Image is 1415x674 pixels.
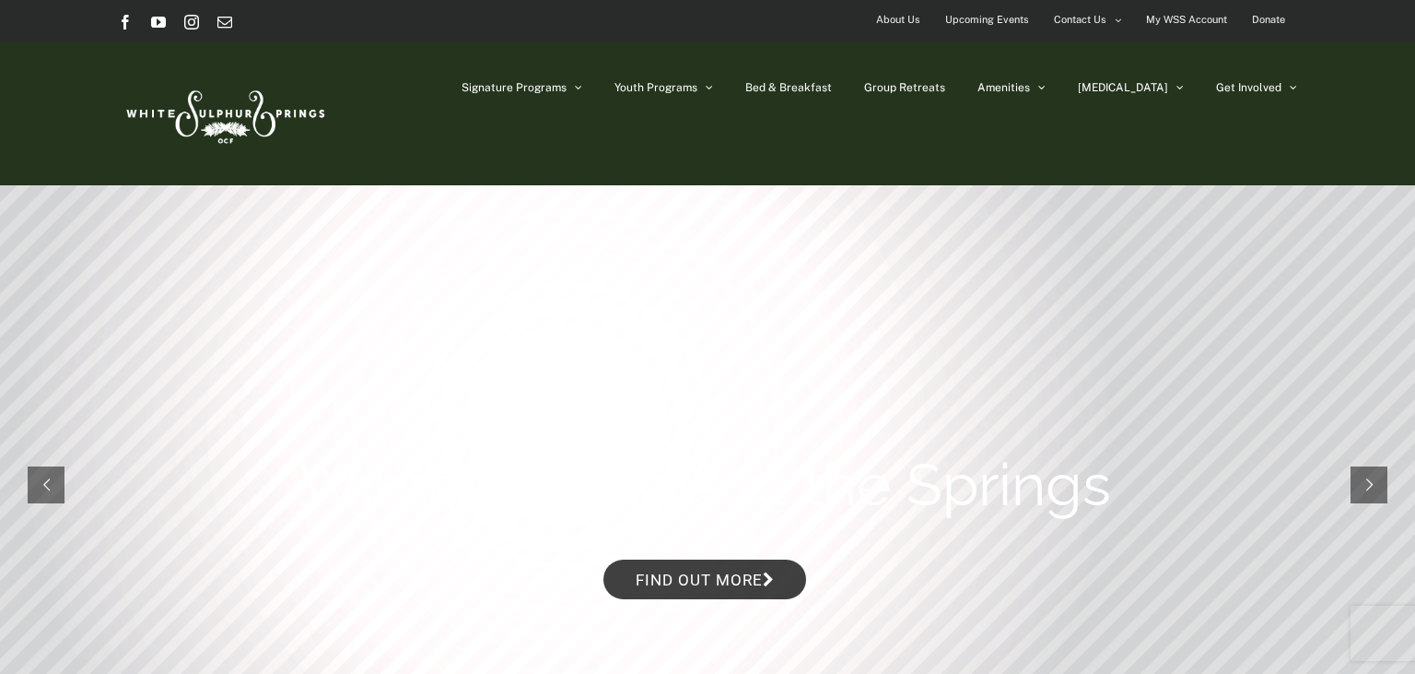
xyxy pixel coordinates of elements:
[1216,82,1281,93] span: Get Involved
[745,82,832,93] span: Bed & Breakfast
[977,82,1030,93] span: Amenities
[217,15,232,30] a: Email
[299,448,1111,522] rs-layer: Winter Retreats at the Springs
[977,41,1046,134] a: Amenities
[1078,41,1184,134] a: [MEDICAL_DATA]
[945,6,1029,33] span: Upcoming Events
[462,41,1297,134] nav: Main Menu
[864,41,945,134] a: Group Retreats
[1054,6,1106,33] span: Contact Us
[603,560,806,599] a: Find out more
[462,41,582,134] a: Signature Programs
[1216,41,1297,134] a: Get Involved
[864,82,945,93] span: Group Retreats
[1146,6,1227,33] span: My WSS Account
[462,82,567,93] span: Signature Programs
[1252,6,1285,33] span: Donate
[614,41,713,134] a: Youth Programs
[745,41,832,134] a: Bed & Breakfast
[876,6,920,33] span: About Us
[1078,82,1168,93] span: [MEDICAL_DATA]
[184,15,199,30] a: Instagram
[614,82,697,93] span: Youth Programs
[151,15,166,30] a: YouTube
[118,70,330,157] img: White Sulphur Springs Logo
[118,15,133,30] a: Facebook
